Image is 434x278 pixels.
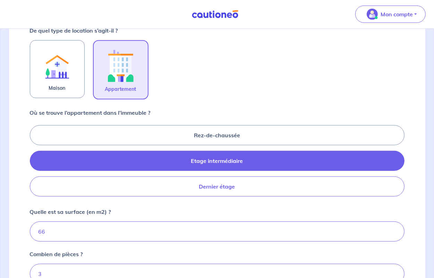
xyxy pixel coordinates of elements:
[189,10,241,19] img: Cautioneo
[30,176,405,197] label: Dernier étage
[105,85,136,93] span: Appartement
[381,10,413,18] p: Mon compte
[30,151,405,171] label: Etage intermédiaire
[30,208,111,216] p: Quelle est sa surface (en m2) ?
[367,9,378,20] img: illu_account_valid_menu.svg
[30,221,405,242] input: Ex : 67
[102,46,139,85] img: illu_apartment.svg
[30,250,83,258] p: Combien de pièces ?
[355,6,426,23] button: illu_account_valid_menu.svgMon compte
[49,84,66,92] span: Maison
[30,125,405,145] label: Rez-de-chaussée
[39,46,76,84] img: illu_rent.svg
[30,26,118,35] p: De quel type de location s’agit-il ?
[30,108,151,117] p: Où se trouve l’appartement dans l’immeuble ?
